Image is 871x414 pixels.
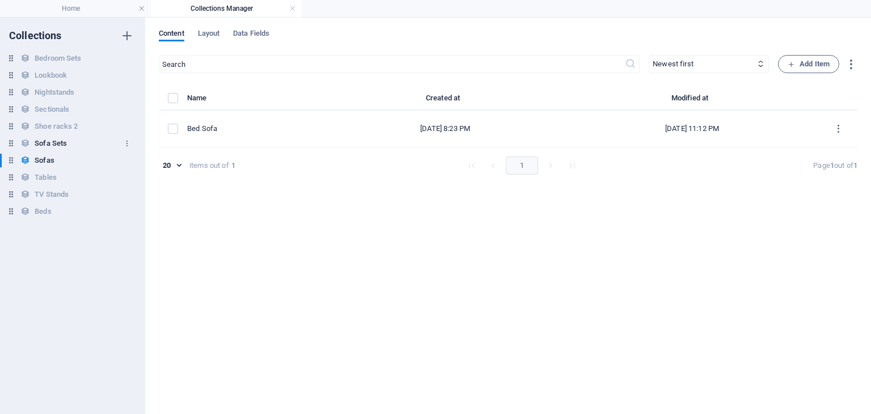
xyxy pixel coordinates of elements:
th: Created at [325,91,565,111]
h6: Shoe racks 2 [35,120,78,133]
h6: Collections [9,29,62,43]
h6: Beds [35,205,51,218]
button: Add Item [778,55,839,73]
h6: Sectionals [35,103,69,116]
div: Page out of [813,160,857,171]
span: Layout [198,27,220,43]
span: Content [159,27,184,43]
h6: Sofas [35,154,54,167]
h6: Tables [35,171,57,184]
th: Name [187,91,325,111]
th: Modified at [565,91,819,111]
div: [DATE] 11:12 PM [574,124,810,134]
i: Create new collection [120,29,134,43]
div: Bed Sofa [187,124,316,134]
table: items list [159,91,857,147]
input: Search [159,55,625,73]
strong: 1 [853,161,857,170]
div: items out of [189,160,229,171]
h6: Nightstands [35,86,74,99]
strong: 1 [231,160,235,171]
h6: Bedroom Sets [35,52,81,65]
span: Data Fields [233,27,269,43]
div: 20 [159,160,185,171]
h4: Collections Manager [151,2,302,15]
span: Add Item [788,57,830,71]
div: [DATE] 8:23 PM [335,124,556,134]
h6: TV Stands [35,188,69,201]
button: page 1 [506,157,538,175]
h6: Sofa Sets [35,137,67,150]
strong: 1 [830,161,834,170]
h6: Lookbook [35,69,67,82]
nav: pagination navigation [461,157,583,175]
